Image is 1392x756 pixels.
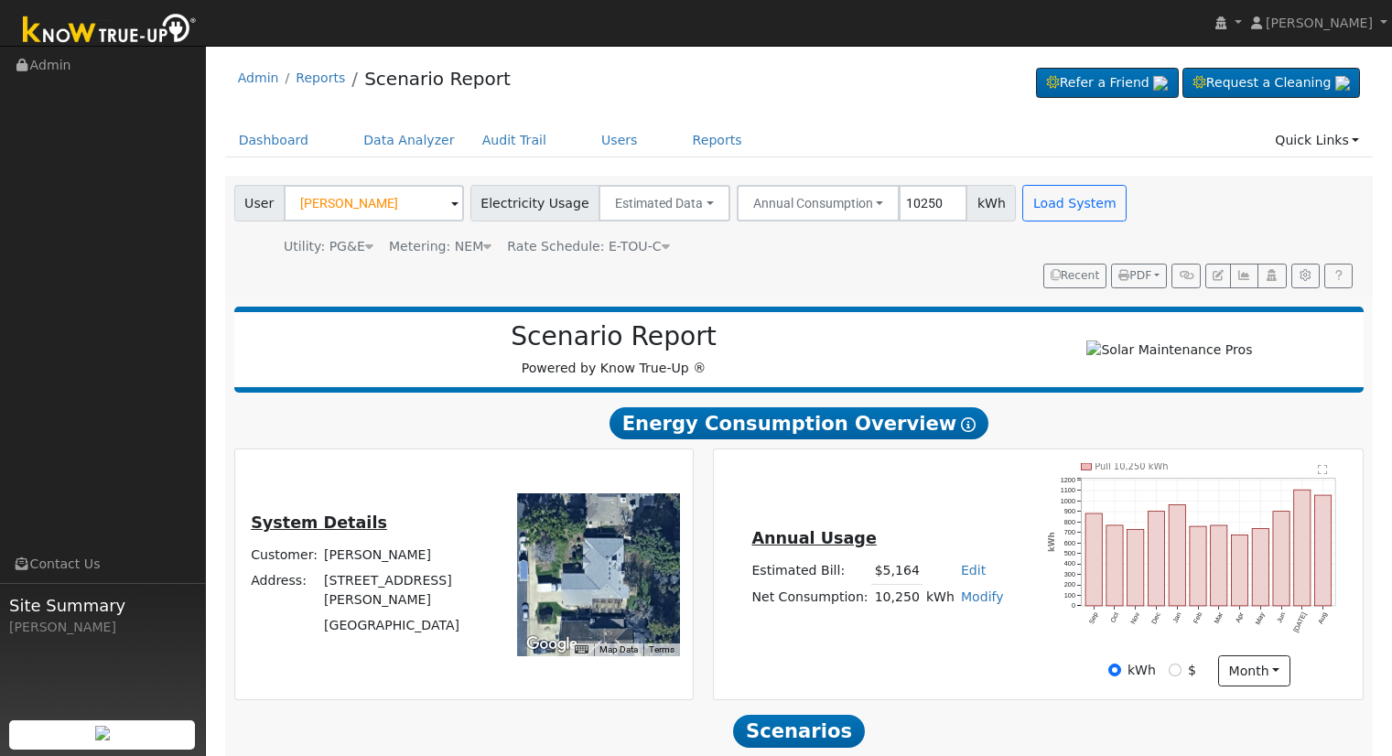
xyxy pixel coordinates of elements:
[1064,528,1075,536] text: 700
[389,237,491,256] div: Metering: NEM
[749,584,871,610] td: Net Consumption:
[1171,264,1200,289] button: Generate Report Link
[1106,525,1123,606] rect: onclick=""
[1108,664,1121,676] input: kWh
[1235,610,1246,624] text: Apr
[1205,264,1231,289] button: Edit User
[1111,264,1167,289] button: PDF
[225,124,323,157] a: Dashboard
[1274,511,1290,606] rect: onclick=""
[961,417,976,432] i: Show Help
[1064,591,1075,599] text: 100
[1087,611,1100,626] text: Sep
[1261,124,1373,157] a: Quick Links
[649,644,674,654] a: Terms (opens in new tab)
[923,584,957,610] td: kWh
[1095,461,1170,471] text: Pull 10,250 kWh
[599,185,730,221] button: Estimated Data
[1257,264,1286,289] button: Login As
[1230,264,1258,289] button: Multi-Series Graph
[243,321,985,378] div: Powered by Know True-Up ®
[1218,655,1290,686] button: month
[1214,610,1226,625] text: Mar
[522,632,582,656] a: Open this area in Google Maps (opens a new window)
[296,70,345,85] a: Reports
[1318,611,1331,626] text: Aug
[1170,504,1186,606] rect: onclick=""
[1171,611,1183,625] text: Jan
[248,568,321,613] td: Address:
[1118,269,1151,282] span: PDF
[1064,517,1075,525] text: 800
[321,568,492,613] td: [STREET_ADDRESS][PERSON_NAME]
[1316,495,1333,606] rect: onclick=""
[507,239,669,254] span: Alias: None
[9,593,196,618] span: Site Summary
[248,543,321,568] td: Customer:
[1064,549,1075,557] text: 500
[1061,496,1075,504] text: 1000
[599,643,638,656] button: Map Data
[1255,610,1268,626] text: May
[1153,76,1168,91] img: retrieve
[1324,264,1353,289] a: Help Link
[679,124,756,157] a: Reports
[733,715,864,748] span: Scenarios
[1293,611,1310,634] text: [DATE]
[321,613,492,639] td: [GEOGRAPHIC_DATA]
[1191,526,1207,606] rect: onclick=""
[737,185,901,221] button: Annual Consumption
[1061,475,1075,483] text: 1200
[470,185,599,221] span: Electricity Usage
[9,618,196,637] div: [PERSON_NAME]
[1061,486,1075,494] text: 1100
[234,185,285,221] span: User
[1036,68,1179,99] a: Refer a Friend
[14,10,206,51] img: Know True-Up
[1253,528,1269,606] rect: onclick=""
[751,529,876,547] u: Annual Usage
[469,124,560,157] a: Audit Trail
[1064,538,1075,546] text: 600
[1086,340,1252,360] img: Solar Maintenance Pros
[1182,68,1360,99] a: Request a Cleaning
[961,589,1004,604] a: Modify
[1064,570,1075,578] text: 300
[238,70,279,85] a: Admin
[1169,664,1182,676] input: $
[1128,529,1144,606] rect: onclick=""
[1072,601,1075,610] text: 0
[1150,610,1163,625] text: Dec
[610,407,988,440] span: Energy Consumption Overview
[1085,513,1102,606] rect: onclick=""
[1266,16,1373,30] span: [PERSON_NAME]
[350,124,469,157] a: Data Analyzer
[1149,511,1165,606] rect: onclick=""
[522,632,582,656] img: Google
[1128,661,1156,680] label: kWh
[871,558,923,585] td: $5,164
[95,726,110,740] img: retrieve
[1188,661,1196,680] label: $
[1276,611,1288,625] text: Jun
[1232,535,1248,606] rect: onclick=""
[1129,610,1142,625] text: Nov
[1212,525,1228,606] rect: onclick=""
[1064,580,1075,589] text: 200
[1043,264,1107,289] button: Recent
[961,563,986,578] a: Edit
[1295,490,1311,606] rect: onclick=""
[253,321,975,352] h2: Scenario Report
[284,237,373,256] div: Utility: PG&E
[1064,559,1075,567] text: 400
[1022,185,1127,221] button: Load System
[588,124,652,157] a: Users
[871,584,923,610] td: 10,250
[321,543,492,568] td: [PERSON_NAME]
[1192,611,1204,625] text: Feb
[1291,264,1320,289] button: Settings
[1335,76,1350,91] img: retrieve
[966,185,1016,221] span: kWh
[575,643,588,656] button: Keyboard shortcuts
[749,558,871,585] td: Estimated Bill:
